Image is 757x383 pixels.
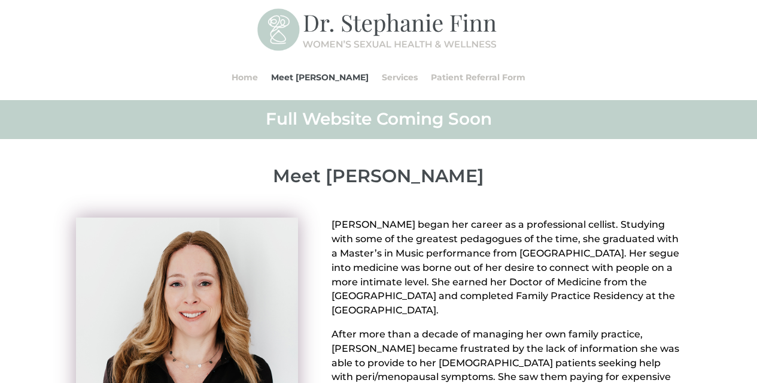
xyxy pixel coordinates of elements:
[382,55,418,100] a: Services
[271,55,369,100] a: Meet [PERSON_NAME]
[76,108,682,135] h2: Full Website Coming Soon
[76,165,682,187] p: Meet [PERSON_NAME]
[431,55,525,100] a: Patient Referral Form
[332,218,682,327] p: [PERSON_NAME] began her career as a professional cellist. Studying with some of the greatest peda...
[232,55,258,100] a: Home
